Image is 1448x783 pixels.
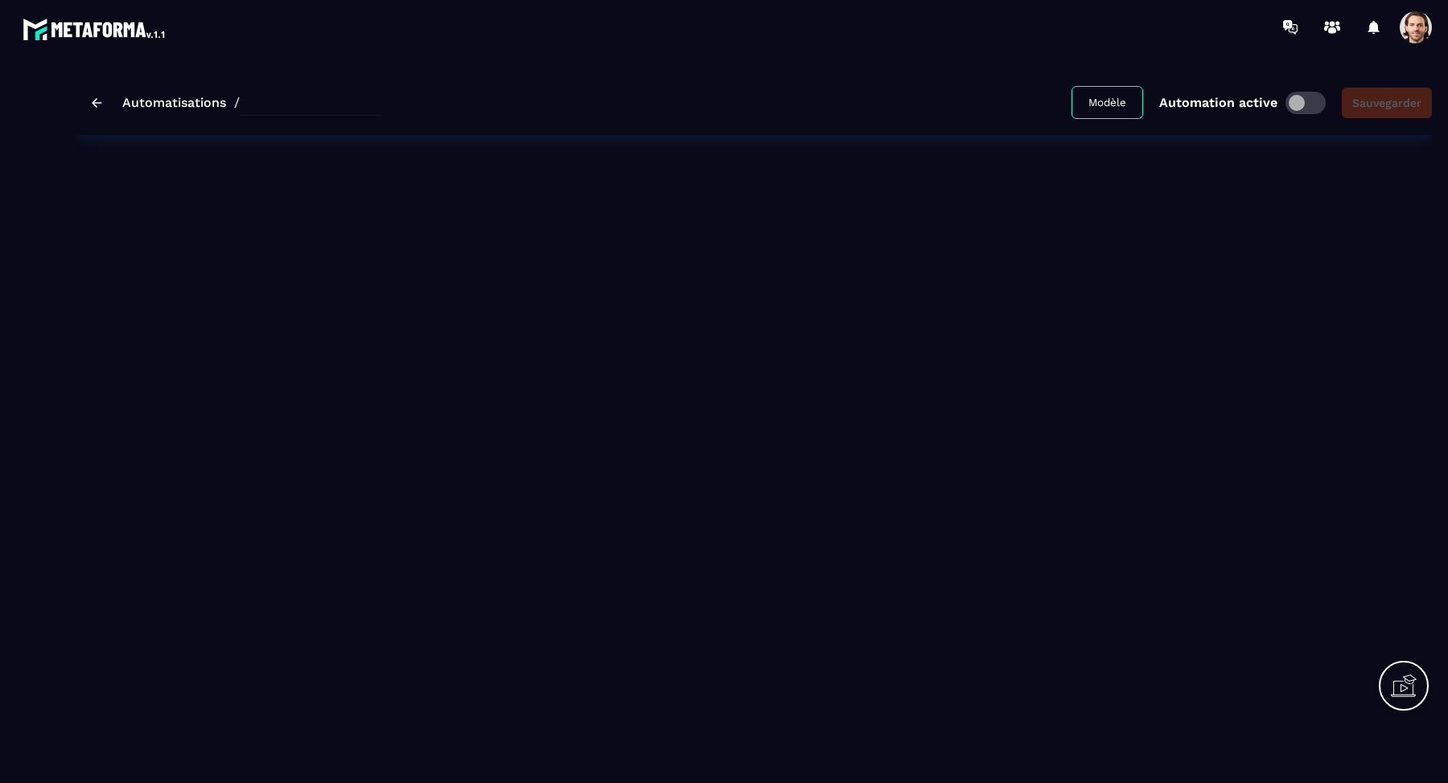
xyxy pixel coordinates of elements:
[23,14,167,43] img: logo
[1159,95,1277,110] p: Automation active
[92,98,102,108] img: arrow
[234,95,240,110] span: /
[1072,86,1143,119] button: Modèle
[122,95,226,110] a: Automatisations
